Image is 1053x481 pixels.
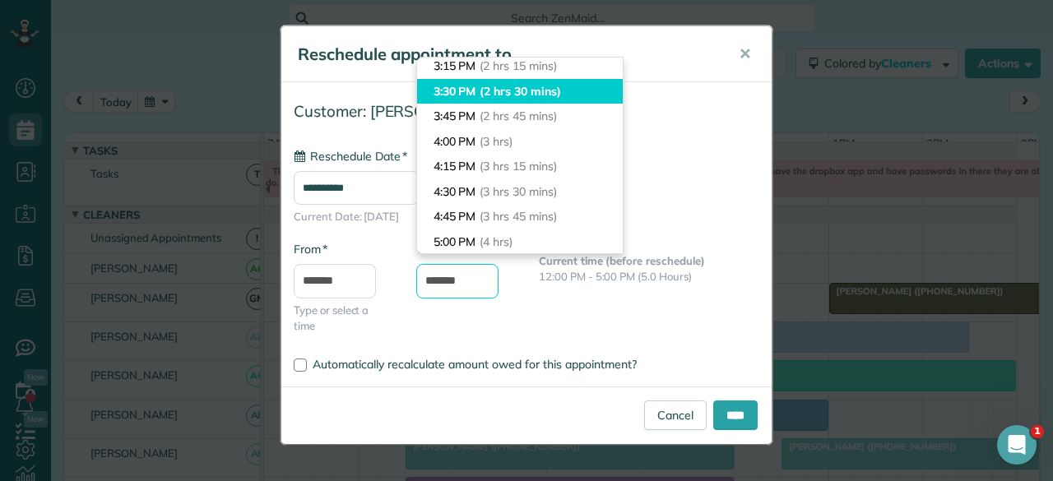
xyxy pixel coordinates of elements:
span: (3 hrs) [480,134,513,149]
li: 4:00 PM [417,129,623,155]
li: 4:30 PM [417,179,623,205]
span: Automatically recalculate amount owed for this appointment? [313,357,637,372]
span: Type or select a time [294,303,392,334]
label: From [294,241,327,257]
li: 3:45 PM [417,104,623,129]
span: ✕ [739,44,751,63]
span: (4 hrs) [480,234,513,249]
span: (3 hrs 45 mins) [480,209,556,224]
li: 5:00 PM [417,229,623,255]
a: Cancel [644,400,707,430]
span: 1 [1031,425,1044,438]
li: 4:45 PM [417,204,623,229]
span: Current Date: [DATE] [294,209,759,224]
span: (3 hrs 30 mins) [480,184,556,199]
h5: Reschedule appointment to... [298,43,716,66]
li: 4:15 PM [417,154,623,179]
label: Reschedule Date [294,148,407,164]
h4: Customer: [PERSON_NAME] [294,103,759,120]
iframe: Intercom live chat [997,425,1037,465]
span: (2 hrs 45 mins) [480,109,556,123]
span: (3 hrs 15 mins) [480,159,556,173]
li: 3:30 PM [417,79,623,104]
span: (2 hrs 30 mins) [480,84,560,99]
b: Current time (before reschedule) [539,254,705,267]
li: 3:15 PM [417,53,623,79]
span: (2 hrs 15 mins) [480,58,556,73]
p: 12:00 PM - 5:00 PM (5.0 Hours) [539,269,759,284]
